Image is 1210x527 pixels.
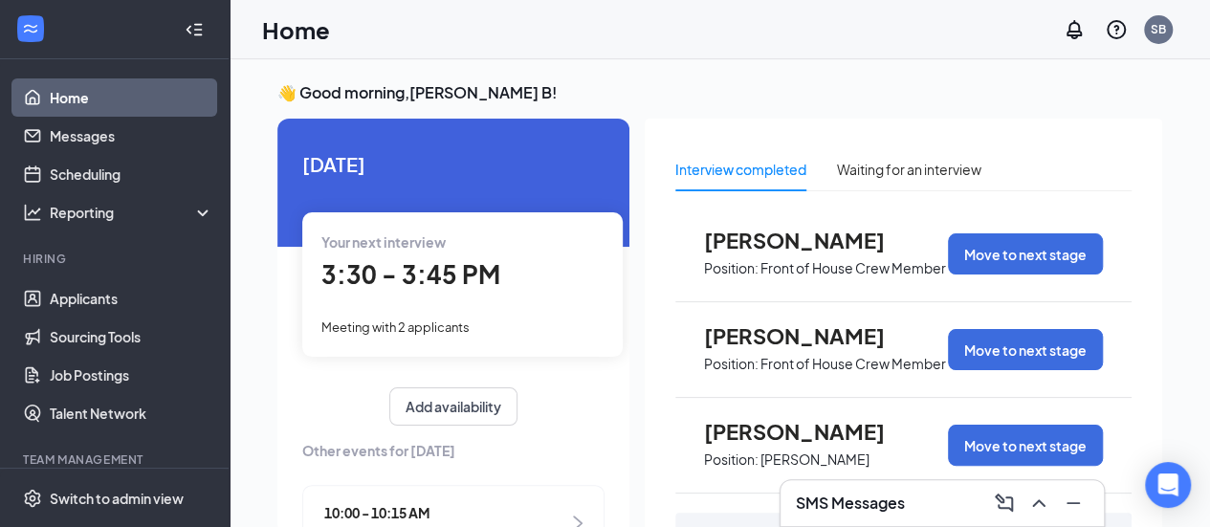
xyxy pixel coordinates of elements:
[760,259,946,277] p: Front of House Crew Member
[50,203,214,222] div: Reporting
[948,233,1103,274] button: Move to next stage
[302,440,605,461] span: Other events for [DATE]
[704,323,914,348] span: [PERSON_NAME]
[23,203,42,222] svg: Analysis
[321,319,470,335] span: Meeting with 2 applicants
[321,233,446,251] span: Your next interview
[21,19,40,38] svg: WorkstreamLogo
[50,279,213,318] a: Applicants
[948,329,1103,370] button: Move to next stage
[1063,18,1086,41] svg: Notifications
[185,20,204,39] svg: Collapse
[1023,488,1054,518] button: ChevronUp
[704,228,914,253] span: [PERSON_NAME]
[796,493,905,514] h3: SMS Messages
[704,259,759,277] p: Position:
[262,13,330,46] h1: Home
[50,117,213,155] a: Messages
[23,451,209,468] div: Team Management
[23,489,42,508] svg: Settings
[277,82,1162,103] h3: 👋 Good morning, [PERSON_NAME] B !
[837,159,981,180] div: Waiting for an interview
[760,355,946,373] p: Front of House Crew Member
[1145,462,1191,508] div: Open Intercom Messenger
[1027,492,1050,515] svg: ChevronUp
[50,78,213,117] a: Home
[1151,21,1166,37] div: SB
[989,488,1020,518] button: ComposeMessage
[704,355,759,373] p: Position:
[23,251,209,267] div: Hiring
[50,394,213,432] a: Talent Network
[760,450,869,469] p: [PERSON_NAME]
[50,318,213,356] a: Sourcing Tools
[324,502,531,523] span: 10:00 - 10:15 AM
[50,356,213,394] a: Job Postings
[1058,488,1089,518] button: Minimize
[321,258,500,290] span: 3:30 - 3:45 PM
[675,159,806,180] div: Interview completed
[50,155,213,193] a: Scheduling
[302,149,605,179] span: [DATE]
[704,450,759,469] p: Position:
[1062,492,1085,515] svg: Minimize
[704,419,914,444] span: [PERSON_NAME]
[948,425,1103,466] button: Move to next stage
[1105,18,1128,41] svg: QuestionInfo
[389,387,517,426] button: Add availability
[50,489,184,508] div: Switch to admin view
[993,492,1016,515] svg: ComposeMessage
